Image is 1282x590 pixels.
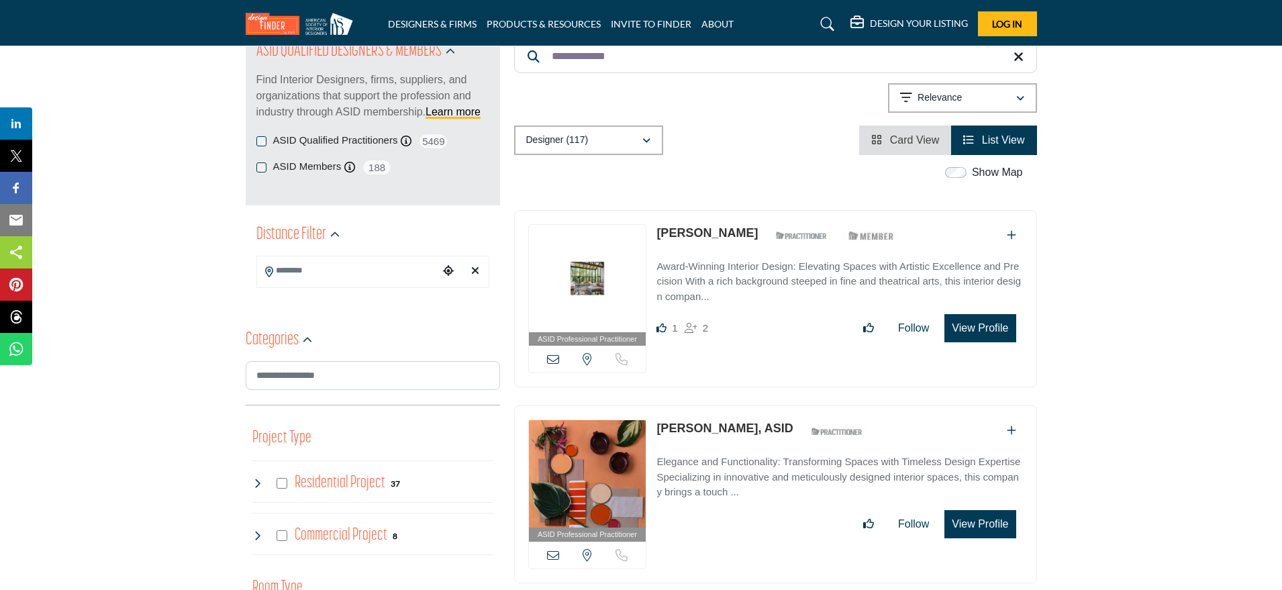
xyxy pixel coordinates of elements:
label: ASID Qualified Practitioners [273,133,398,148]
h4: Commercial Project: Involve the design, construction, or renovation of spaces used for business p... [295,524,387,547]
li: List View [951,126,1036,155]
button: Like listing [854,315,883,342]
button: Project Type [252,426,311,451]
div: DESIGN YOUR LISTING [850,16,968,32]
a: PRODUCTS & RESOURCES [487,18,601,30]
button: Log In [978,11,1037,36]
a: View List [963,134,1024,146]
a: ABOUT [701,18,734,30]
input: Select Residential Project checkbox [277,478,287,489]
input: Search Location [257,258,438,284]
img: ASID Members Badge Icon [841,228,901,244]
a: View Card [871,134,939,146]
div: Choose your current location [438,257,458,286]
span: ASID Professional Practitioner [538,334,637,345]
img: ASID Qualified Practitioners Badge Icon [771,228,831,244]
i: Like [656,323,667,333]
div: 8 Results For Commercial Project [393,530,397,542]
button: Follow [889,315,938,342]
label: Show Map [972,164,1023,181]
a: Award-Winning Interior Design: Elevating Spaces with Artistic Excellence and Precision With a ric... [656,251,1022,305]
a: ASID Professional Practitioner [529,225,646,346]
a: [PERSON_NAME] [656,226,758,240]
p: Elegance and Functionality: Transforming Spaces with Timeless Design Expertise Specializing in in... [656,454,1022,500]
p: Relevance [918,91,962,105]
span: ASID Professional Practitioner [538,529,637,540]
b: 37 [391,479,400,489]
a: [PERSON_NAME], ASID [656,422,793,435]
a: Elegance and Functionality: Transforming Spaces with Timeless Design Expertise Specializing in in... [656,446,1022,500]
input: ASID Members checkbox [256,162,266,173]
span: 5469 [418,133,448,150]
b: 8 [393,532,397,541]
input: Search Category [246,361,500,390]
input: Search Keyword [514,40,1037,73]
a: Search [807,13,843,35]
a: Add To List [1007,230,1016,241]
a: INVITE TO FINDER [611,18,691,30]
span: Log In [992,18,1022,30]
div: Clear search location [465,257,485,286]
img: ASID Qualified Practitioners Badge Icon [806,423,867,440]
a: Learn more [426,106,481,117]
button: View Profile [944,510,1016,538]
a: DESIGNERS & FIRMS [388,18,477,30]
a: ASID Professional Practitioner [529,420,646,542]
h2: Categories [246,328,299,352]
p: Find Interior Designers, firms, suppliers, and organizations that support the profession and indu... [256,72,489,120]
label: ASID Members [273,159,342,175]
button: Follow [889,511,938,538]
span: Card View [890,134,940,146]
li: Card View [859,126,951,155]
input: ASID Qualified Practitioners checkbox [256,136,266,146]
p: Award-Winning Interior Design: Elevating Spaces with Artistic Excellence and Precision With a ric... [656,259,1022,305]
h4: Residential Project: Types of projects range from simple residential renovations to highly comple... [295,471,385,495]
h2: ASID QUALIFIED DESIGNERS & MEMBERS [256,40,442,64]
span: 2 [703,322,708,334]
p: Susan Hopkins [656,224,758,242]
span: List View [982,134,1025,146]
button: Relevance [888,83,1037,113]
div: 37 Results For Residential Project [391,477,400,489]
button: Like listing [854,511,883,538]
p: Susan Hopkins-Heatwole, ASID [656,420,793,438]
input: Select Commercial Project checkbox [277,530,287,541]
a: Add To List [1007,425,1016,436]
img: Susan Hopkins-Heatwole, ASID [529,420,646,528]
p: Designer (117) [526,134,589,147]
span: 188 [362,159,392,176]
div: Followers [685,320,708,336]
button: Designer (117) [514,126,663,155]
span: 1 [672,322,677,334]
img: Site Logo [246,13,360,35]
h5: DESIGN YOUR LISTING [870,17,968,30]
h2: Distance Filter [256,223,326,247]
img: Susan Hopkins [529,225,646,332]
button: View Profile [944,314,1016,342]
